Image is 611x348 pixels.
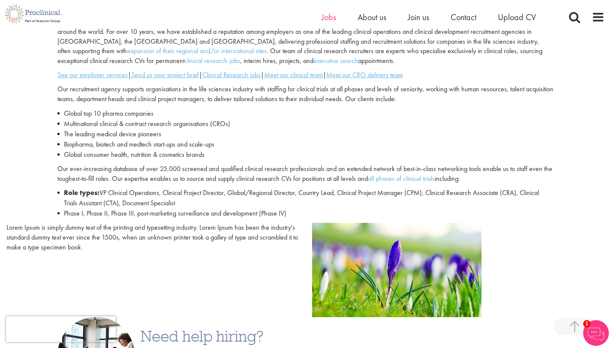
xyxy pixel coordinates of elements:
[312,223,482,317] img: g03-1.jpg
[6,223,299,252] p: Lorem Ipsum is simply dummy text of the printing and typesetting industry. Lorem Ipsum has been t...
[57,70,128,79] a: See our employer services
[131,70,199,79] a: Send us your project brief
[583,320,609,346] img: Chatbot
[57,119,554,129] li: Multinational clinical & contract research organisations (CROs)
[57,208,554,219] li: Phase I, Phase II, Phase III, post-marketing surveillance and development (Phase IV)
[57,139,554,150] li: Biopharma, biotech and medtech start-ups and scale-ups
[451,12,476,23] a: Contact
[57,164,554,184] p: Our ever-increasing database of over 25,000 screened and qualified clinical research professional...
[64,188,99,197] strong: Role types:
[358,12,386,23] a: About us
[57,150,554,160] li: Global consumer health, nutrition & cosmetics brands
[57,108,554,119] li: Global top 10 pharma companies
[498,12,536,23] a: Upload CV
[6,316,116,342] iframe: reCAPTCHA
[313,56,358,65] a: executive search
[202,70,261,79] a: Clinical Research jobs
[127,46,267,55] a: expansion of their regional and/or international sites
[57,70,554,80] p: | | | |
[57,188,554,208] li: VP Clinical Operations, Clinical Project Director, Global/Regional Director, Country Lead, Clinic...
[57,17,554,66] p: At Proclinical, we provide expert clinical research for companies in search of professional perso...
[264,70,323,79] a: Meet our clinical team
[408,12,429,23] a: Join us
[583,320,590,327] span: 1
[57,84,554,104] p: Our recruitment agency supports organisations in the life sciences industry with staffing for cli...
[326,70,403,79] a: Meet our CRO delivery team
[368,174,435,183] a: all phases of clinical trials
[57,129,554,139] li: The leading medical device pioneers
[184,56,240,65] a: clinical research jobs
[322,12,336,23] a: Jobs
